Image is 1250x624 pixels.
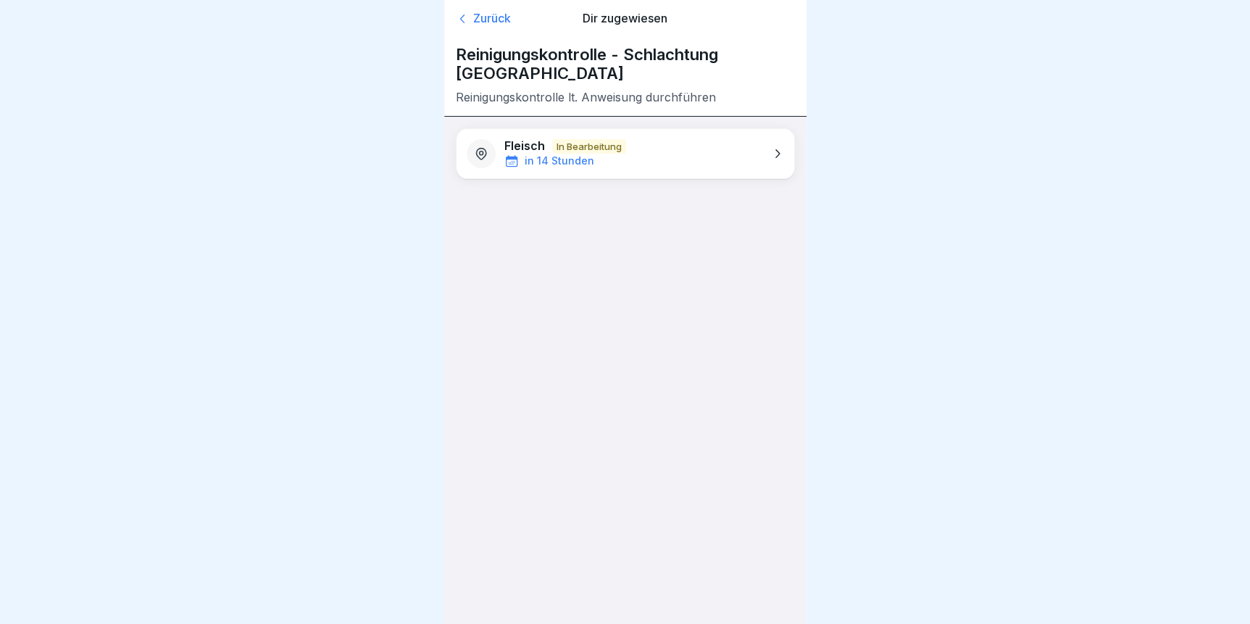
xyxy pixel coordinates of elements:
p: In Bearbeitung [552,139,626,154]
p: Reinigungskontrolle lt. Anweisung durchführen [456,91,795,104]
p: Fleisch [504,139,545,153]
a: Zurück [456,12,564,26]
p: Dir zugewiesen [571,12,679,25]
p: Reinigungskontrolle - Schlachtung [GEOGRAPHIC_DATA] [456,45,795,83]
p: in 14 Stunden [525,155,594,167]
